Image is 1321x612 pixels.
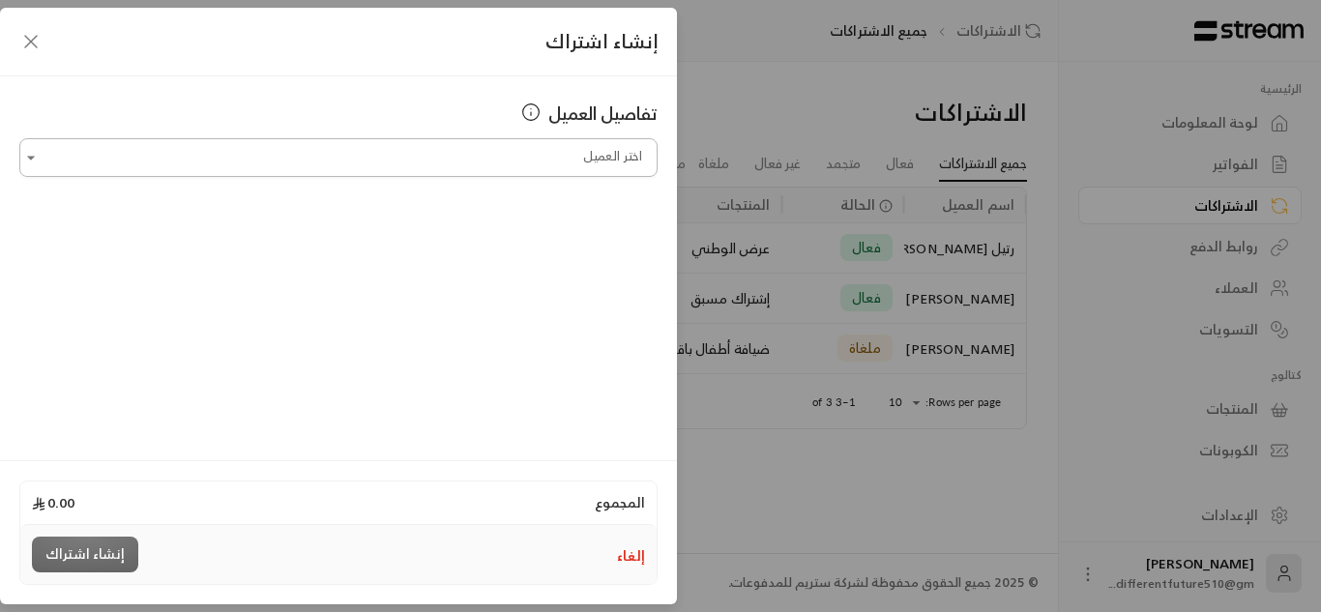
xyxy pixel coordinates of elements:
[595,493,645,512] span: المجموع
[32,493,74,512] span: 0.00
[19,146,43,169] button: Open
[545,24,658,58] span: إنشاء اشتراك
[617,546,645,566] button: إلغاء
[548,100,658,127] span: تفاصيل العميل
